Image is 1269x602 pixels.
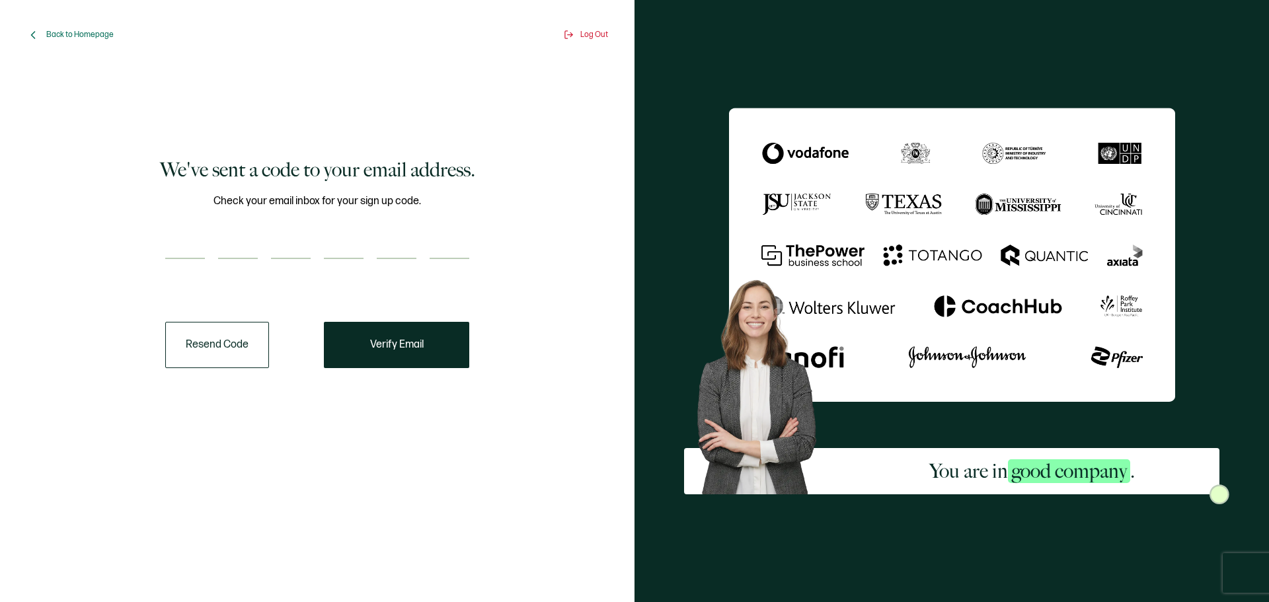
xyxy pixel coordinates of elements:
[929,458,1135,484] h2: You are in .
[1008,459,1130,483] span: good company
[684,269,845,494] img: Sertifier Signup - You are in <span class="strong-h">good company</span>. Hero
[46,30,114,40] span: Back to Homepage
[324,322,469,368] button: Verify Email
[160,157,475,183] h1: We've sent a code to your email address.
[729,108,1175,402] img: Sertifier We've sent a code to your email address.
[370,340,424,350] span: Verify Email
[580,30,608,40] span: Log Out
[1210,484,1229,504] img: Sertifier Signup
[213,193,421,209] span: Check your email inbox for your sign up code.
[165,322,269,368] button: Resend Code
